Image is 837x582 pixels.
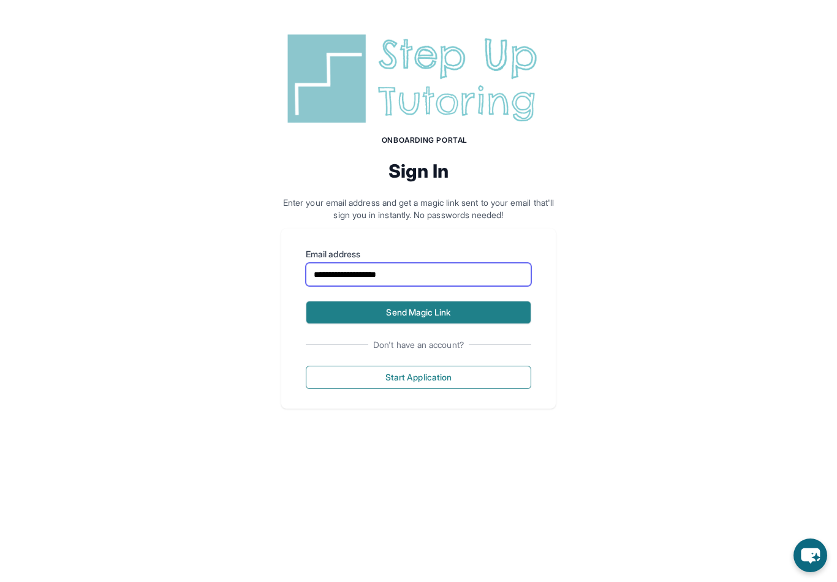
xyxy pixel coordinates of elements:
button: Start Application [306,366,531,389]
button: chat-button [793,539,827,572]
label: Email address [306,248,531,260]
button: Send Magic Link [306,301,531,324]
p: Enter your email address and get a magic link sent to your email that'll sign you in instantly. N... [281,197,556,221]
img: Step Up Tutoring horizontal logo [281,29,556,128]
h2: Sign In [281,160,556,182]
h1: Onboarding Portal [294,135,556,145]
span: Don't have an account? [368,339,469,351]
